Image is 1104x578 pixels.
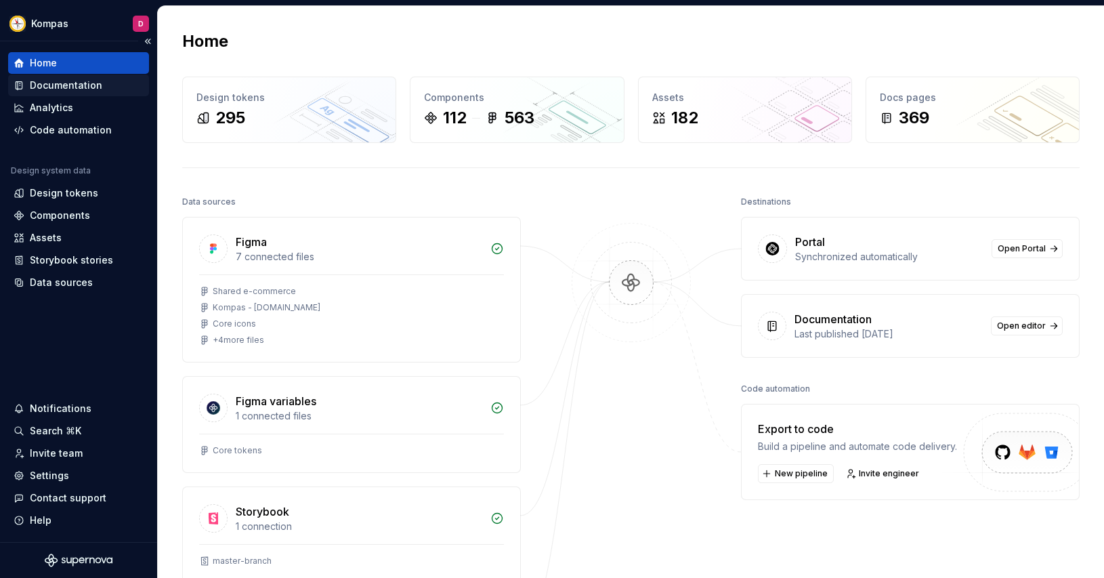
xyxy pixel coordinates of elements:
div: 182 [671,107,698,129]
button: Search ⌘K [8,420,149,442]
div: 563 [505,107,534,129]
div: Storybook stories [30,253,113,267]
span: New pipeline [775,468,828,479]
div: Code automation [741,379,810,398]
div: 7 connected files [236,250,482,264]
div: Portal [795,234,825,250]
div: Home [30,56,57,70]
a: Docs pages369 [866,77,1080,143]
div: Components [30,209,90,222]
a: Invite engineer [842,464,925,483]
div: Documentation [30,79,102,92]
div: Data sources [182,192,236,211]
button: Help [8,510,149,531]
div: Analytics [30,101,73,115]
h2: Home [182,30,228,52]
a: Components [8,205,149,226]
div: Design tokens [196,91,382,104]
a: Home [8,52,149,74]
button: KompasD [3,9,154,38]
a: Open editor [991,316,1063,335]
div: Shared e-commerce [213,286,296,297]
a: Data sources [8,272,149,293]
a: Code automation [8,119,149,141]
img: 08074ee4-1ecd-486d-a7dc-923fcc0bed6c.png [9,16,26,32]
div: Destinations [741,192,791,211]
div: Data sources [30,276,93,289]
div: D [138,18,144,29]
div: master-branch [213,556,272,566]
div: Components [424,91,610,104]
div: 112 [443,107,467,129]
div: Notifications [30,402,91,415]
a: Design tokens295 [182,77,396,143]
a: Documentation [8,75,149,96]
a: Storybook stories [8,249,149,271]
div: Documentation [794,311,872,327]
a: Design tokens [8,182,149,204]
div: Code automation [30,123,112,137]
span: Open Portal [998,243,1046,254]
a: Assets182 [638,77,852,143]
a: Open Portal [992,239,1063,258]
div: Last published [DATE] [794,327,983,341]
div: Help [30,514,51,527]
svg: Supernova Logo [45,554,112,567]
a: Components112563 [410,77,624,143]
div: Assets [30,231,62,245]
span: Open editor [997,321,1046,331]
button: Collapse sidebar [138,32,157,51]
div: + 4 more files [213,335,264,346]
div: 1 connected files [236,409,482,423]
button: Contact support [8,487,149,509]
div: 369 [899,107,929,129]
div: Build a pipeline and automate code delivery. [758,440,957,453]
div: Figma variables [236,393,316,409]
div: Core tokens [213,445,262,456]
div: Figma [236,234,267,250]
div: Synchronized automatically [795,250,983,264]
div: Contact support [30,491,106,505]
a: Assets [8,227,149,249]
a: Settings [8,465,149,487]
div: Kompas [31,17,68,30]
div: Storybook [236,503,289,520]
div: 295 [215,107,245,129]
a: Analytics [8,97,149,119]
div: 1 connection [236,520,482,533]
button: Notifications [8,398,149,419]
a: Invite team [8,442,149,464]
div: Assets [652,91,838,104]
a: Figma7 connected filesShared e-commerceKompas - [DOMAIN_NAME]Core icons+4more files [182,217,521,363]
div: Design system data [11,165,91,176]
div: Search ⌘K [30,424,81,438]
div: Core icons [213,318,256,329]
div: Design tokens [30,186,98,200]
div: Export to code [758,421,957,437]
a: Figma variables1 connected filesCore tokens [182,376,521,473]
div: Docs pages [880,91,1065,104]
div: Invite team [30,447,83,460]
div: Kompas - [DOMAIN_NAME] [213,302,320,313]
div: Settings [30,469,69,482]
span: Invite engineer [859,468,919,479]
button: New pipeline [758,464,834,483]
